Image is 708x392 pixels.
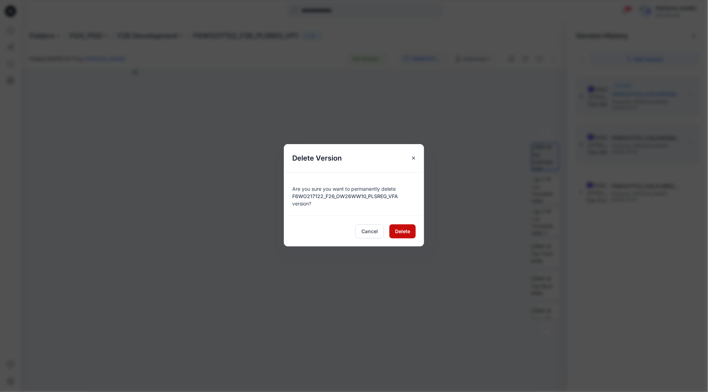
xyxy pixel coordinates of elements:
button: Delete [389,224,416,238]
h5: Delete Version [284,144,350,172]
div: Are you sure you want to permanently delete version? [292,181,416,207]
span: F6WO217122_F26_OW26WW10_PLSREG_VFA [292,193,398,199]
button: Close [407,152,420,164]
span: Cancel [361,228,378,235]
button: Cancel [355,224,384,238]
span: Delete [395,228,410,235]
